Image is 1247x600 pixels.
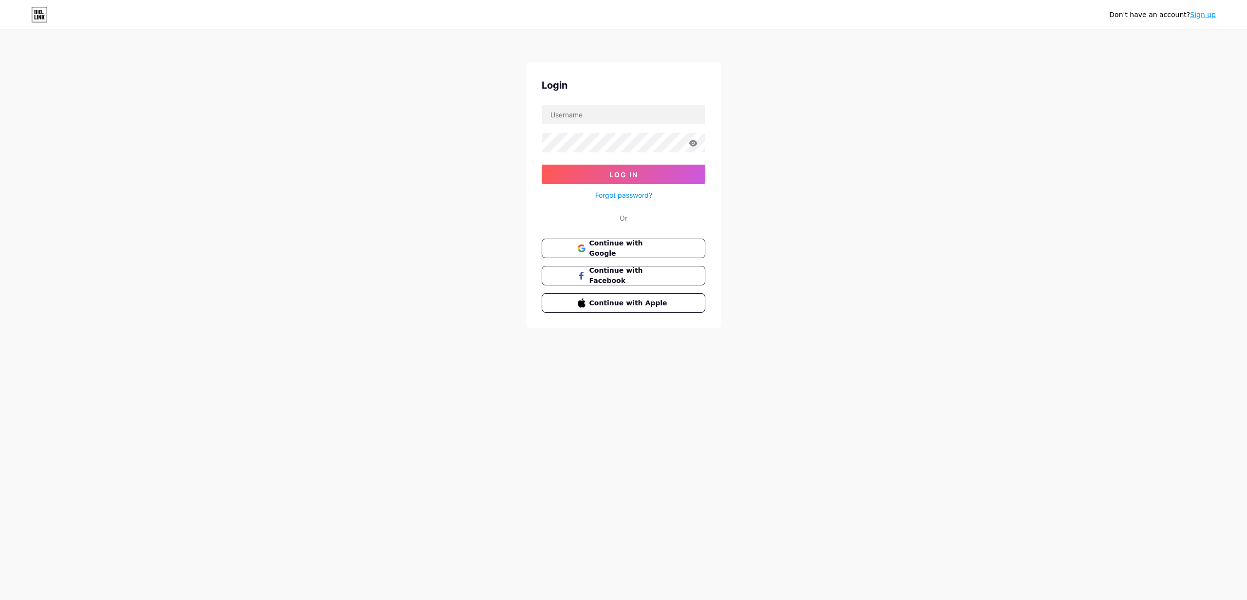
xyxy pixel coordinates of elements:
div: Or [620,213,627,223]
div: Don't have an account? [1109,10,1216,20]
a: Forgot password? [595,190,652,200]
span: Continue with Google [589,238,670,259]
button: Continue with Google [542,239,705,258]
button: Continue with Apple [542,293,705,313]
a: Sign up [1190,11,1216,19]
span: Continue with Facebook [589,265,670,286]
span: Continue with Apple [589,298,670,308]
button: Continue with Facebook [542,266,705,285]
div: Login [542,78,705,93]
button: Log In [542,165,705,184]
span: Log In [609,170,638,179]
input: Username [542,105,705,124]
